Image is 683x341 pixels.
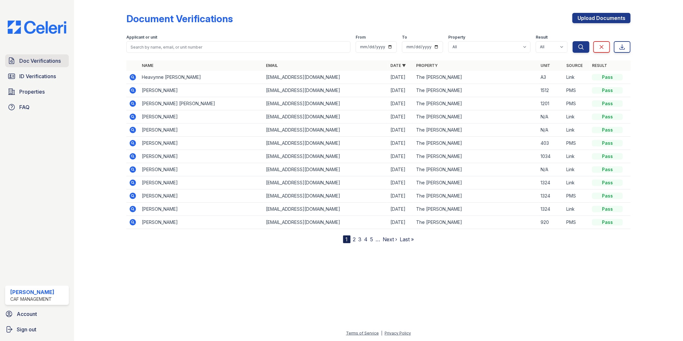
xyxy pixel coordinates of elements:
td: [EMAIL_ADDRESS][DOMAIN_NAME] [264,216,388,229]
a: Sign out [3,323,71,336]
a: Next › [383,236,397,243]
a: Date ▼ [390,63,406,68]
span: Account [17,310,37,318]
a: Source [566,63,583,68]
span: FAQ [19,103,30,111]
td: The [PERSON_NAME] [414,84,538,97]
span: Properties [19,88,45,96]
div: Document Verifications [126,13,233,24]
td: N/A [538,163,564,176]
td: PMS [564,189,589,203]
td: 403 [538,137,564,150]
a: 4 [364,236,368,243]
td: The [PERSON_NAME] [414,163,538,176]
label: From [356,35,366,40]
td: 1034 [538,150,564,163]
td: [PERSON_NAME] [139,216,264,229]
td: [PERSON_NAME] [PERSON_NAME] [139,97,264,110]
div: [PERSON_NAME] [10,288,54,296]
td: Link [564,71,589,84]
div: | [381,331,382,336]
td: A3 [538,71,564,84]
a: FAQ [5,101,69,114]
td: [EMAIL_ADDRESS][DOMAIN_NAME] [264,71,388,84]
td: The [PERSON_NAME] [414,189,538,203]
label: To [402,35,407,40]
a: 2 [353,236,356,243]
a: Privacy Policy [385,331,411,336]
span: Sign out [17,326,36,333]
a: Result [592,63,607,68]
td: [DATE] [388,216,414,229]
div: Pass [592,140,623,146]
td: Link [564,176,589,189]
td: Link [564,110,589,124]
td: [DATE] [388,97,414,110]
a: Email [266,63,278,68]
td: [PERSON_NAME] [139,163,264,176]
td: [EMAIL_ADDRESS][DOMAIN_NAME] [264,163,388,176]
a: Property [416,63,438,68]
td: The [PERSON_NAME] [414,110,538,124]
td: [EMAIL_ADDRESS][DOMAIN_NAME] [264,97,388,110]
span: … [376,235,380,243]
td: Link [564,150,589,163]
td: PMS [564,84,589,97]
div: Pass [592,127,623,133]
td: 1324 [538,176,564,189]
td: [DATE] [388,124,414,137]
td: [EMAIL_ADDRESS][DOMAIN_NAME] [264,176,388,189]
div: Pass [592,166,623,173]
a: Upload Documents [572,13,631,23]
td: Heavynne [PERSON_NAME] [139,71,264,84]
td: [EMAIL_ADDRESS][DOMAIN_NAME] [264,110,388,124]
span: Doc Verifications [19,57,61,65]
input: Search by name, email, or unit number [126,41,351,53]
a: 5 [370,236,373,243]
td: The [PERSON_NAME] [414,216,538,229]
td: [PERSON_NAME] [139,203,264,216]
label: Result [536,35,548,40]
td: [EMAIL_ADDRESS][DOMAIN_NAME] [264,203,388,216]
td: [DATE] [388,110,414,124]
td: [EMAIL_ADDRESS][DOMAIN_NAME] [264,150,388,163]
div: CAF Management [10,296,54,302]
td: The [PERSON_NAME] [414,137,538,150]
td: [PERSON_NAME] [139,137,264,150]
div: Pass [592,206,623,212]
td: N/A [538,110,564,124]
td: 1512 [538,84,564,97]
div: Pass [592,193,623,199]
div: Pass [592,219,623,226]
div: 1 [343,235,351,243]
td: The [PERSON_NAME] [414,176,538,189]
td: [PERSON_NAME] [139,124,264,137]
div: Pass [592,74,623,80]
td: [EMAIL_ADDRESS][DOMAIN_NAME] [264,84,388,97]
td: [DATE] [388,163,414,176]
div: Pass [592,100,623,107]
a: Terms of Service [346,331,379,336]
td: [EMAIL_ADDRESS][DOMAIN_NAME] [264,137,388,150]
td: PMS [564,137,589,150]
a: Unit [541,63,550,68]
td: [PERSON_NAME] [139,110,264,124]
a: Properties [5,85,69,98]
img: CE_Logo_Blue-a8612792a0a2168367f1c8372b55b34899dd931a85d93a1a3d3e32e68fde9ad4.png [3,21,71,34]
td: PMS [564,97,589,110]
a: Doc Verifications [5,54,69,67]
td: [DATE] [388,71,414,84]
div: Pass [592,153,623,160]
td: The [PERSON_NAME] [414,97,538,110]
div: Pass [592,114,623,120]
div: Pass [592,87,623,94]
td: The [PERSON_NAME] [414,203,538,216]
td: 1324 [538,203,564,216]
td: [DATE] [388,189,414,203]
td: Link [564,203,589,216]
td: 1201 [538,97,564,110]
td: [DATE] [388,176,414,189]
td: 1324 [538,189,564,203]
td: [PERSON_NAME] [139,84,264,97]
